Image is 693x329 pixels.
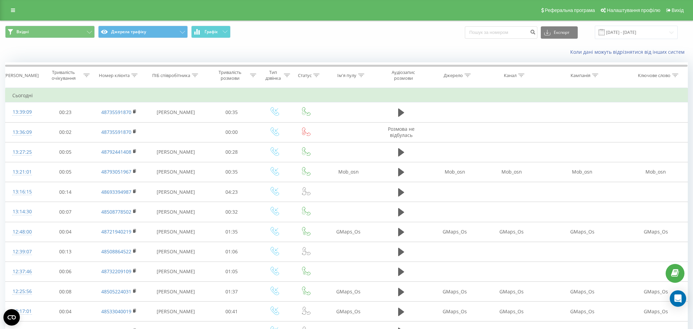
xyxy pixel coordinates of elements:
td: Mob_osn [624,162,688,182]
div: Тип дзвінка [264,69,282,81]
td: 00:06 [39,262,92,281]
div: 12:25:56 [12,285,32,298]
td: [PERSON_NAME] [146,282,205,302]
a: 48533040019 [101,308,131,315]
td: 01:35 [205,222,258,242]
td: GMaps_Os [624,222,688,242]
div: Ім'я пулу [337,73,356,78]
span: Налаштування профілю [607,8,660,13]
a: 48793051967 [101,168,131,175]
td: GMaps_Os [321,282,376,302]
a: 48735591870 [101,109,131,115]
a: 48693394987 [101,189,131,195]
td: 00:13 [39,242,92,262]
a: 48721940219 [101,228,131,235]
td: 00:08 [39,282,92,302]
span: Реферальна програма [545,8,595,13]
div: Статус [298,73,312,78]
span: Графік [205,29,218,34]
a: 48508864522 [101,248,131,255]
td: GMaps_Os [483,282,540,302]
td: 00:32 [205,202,258,222]
a: 48508778502 [101,208,131,215]
td: GMaps_Os [321,222,376,242]
td: 01:37 [205,282,258,302]
td: GMaps_Os [321,302,376,321]
div: 13:36:09 [12,126,32,139]
td: [PERSON_NAME] [146,262,205,281]
div: Open Intercom Messenger [670,290,686,307]
td: 00:02 [39,122,92,142]
td: 00:23 [39,102,92,122]
div: 12:48:00 [12,225,32,239]
span: Вихід [672,8,684,13]
a: 48792441408 [101,149,131,155]
td: 00:05 [39,142,92,162]
td: 00:35 [205,102,258,122]
td: GMaps_Os [540,222,624,242]
td: [PERSON_NAME] [146,102,205,122]
div: 13:39:09 [12,105,32,119]
td: GMaps_Os [483,222,540,242]
button: Вхідні [5,26,95,38]
td: GMaps_Os [483,302,540,321]
td: GMaps_Os [624,302,688,321]
div: Джерело [444,73,463,78]
td: Mob_osn [427,162,483,182]
div: [PERSON_NAME] [4,73,39,78]
div: 13:16:15 [12,185,32,199]
td: [PERSON_NAME] [146,242,205,262]
a: 48735591870 [101,129,131,135]
td: [PERSON_NAME] [146,182,205,202]
td: 00:41 [205,302,258,321]
span: Вхідні [16,29,29,35]
button: Open CMP widget [3,309,20,326]
div: Канал [504,73,517,78]
td: GMaps_Os [427,302,483,321]
a: 48732209109 [101,268,131,275]
td: 00:07 [39,202,92,222]
td: Mob_osn [540,162,624,182]
td: Сьогодні [5,89,688,102]
td: GMaps_Os [624,282,688,302]
td: 00:04 [39,222,92,242]
td: [PERSON_NAME] [146,202,205,222]
td: 01:06 [205,242,258,262]
td: [PERSON_NAME] [146,142,205,162]
div: Кампанія [571,73,590,78]
td: GMaps_Os [540,282,624,302]
div: 13:21:01 [12,165,32,179]
td: [PERSON_NAME] [146,162,205,182]
button: Графік [191,26,231,38]
td: 00:28 [205,142,258,162]
td: 01:05 [205,262,258,281]
div: Ключове слово [638,73,670,78]
td: GMaps_Os [427,282,483,302]
td: [PERSON_NAME] [146,302,205,321]
td: 00:05 [39,162,92,182]
td: [PERSON_NAME] [146,222,205,242]
div: Тривалість розмови [212,69,248,81]
div: Тривалість очікування [45,69,82,81]
td: 00:14 [39,182,92,202]
td: 00:35 [205,162,258,182]
span: Розмова не відбулась [388,126,415,138]
td: 04:23 [205,182,258,202]
div: 13:14:30 [12,205,32,218]
div: 12:17:01 [12,305,32,318]
td: Mob_osn [483,162,540,182]
div: Номер клієнта [99,73,130,78]
td: 00:04 [39,302,92,321]
input: Пошук за номером [465,26,537,39]
td: GMaps_Os [540,302,624,321]
a: 48505224031 [101,288,131,295]
div: 12:39:07 [12,245,32,258]
td: Mob_osn [321,162,376,182]
button: Джерела трафіку [98,26,188,38]
div: 13:27:25 [12,145,32,159]
button: Експорт [541,26,578,39]
div: ПІБ співробітника [152,73,190,78]
div: Аудіозапис розмови [382,69,425,81]
div: 12:37:46 [12,265,32,278]
td: GMaps_Os [427,222,483,242]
